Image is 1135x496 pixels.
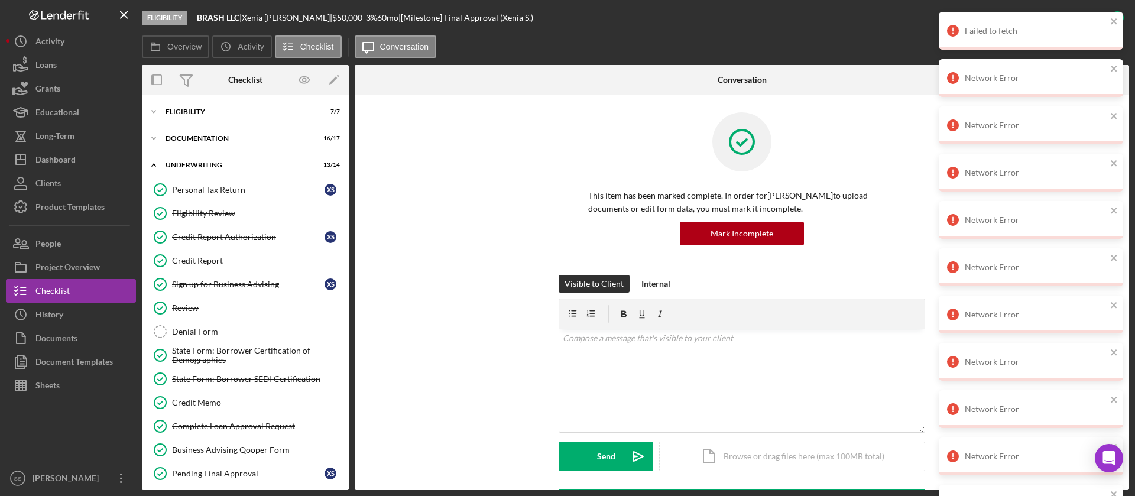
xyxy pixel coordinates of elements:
div: X S [325,278,336,290]
div: 60 mo [377,13,398,22]
button: Visible to Client [559,275,630,293]
div: Internal [641,275,670,293]
button: Checklist [6,279,136,303]
button: People [6,232,136,255]
div: $50,000 [332,13,366,22]
a: Review [148,296,343,320]
a: Business Advising Qooper Form [148,438,343,462]
div: Eligibility Review [172,209,342,218]
div: Xenia [PERSON_NAME] | [242,13,332,22]
div: Personal Tax Return [172,185,325,194]
button: close [1110,348,1118,359]
label: Checklist [300,42,334,51]
div: Network Error [965,310,1107,319]
button: Complete [1055,6,1129,30]
div: 13 / 14 [319,161,340,168]
a: Eligibility Review [148,202,343,225]
div: Pending Final Approval [172,469,325,478]
button: Activity [212,35,271,58]
a: Complete Loan Approval Request [148,414,343,438]
div: | [Milestone] Final Approval (Xenia S.) [398,13,533,22]
label: Activity [238,42,264,51]
div: Complete [1067,6,1102,30]
div: Documents [35,326,77,353]
button: close [1110,395,1118,406]
div: Clients [35,171,61,198]
div: Mark Incomplete [711,222,773,245]
div: Complete Loan Approval Request [172,422,342,431]
div: | [197,13,242,22]
button: Checklist [275,35,342,58]
div: Network Error [965,121,1107,130]
div: Credit Memo [172,398,342,407]
button: close [1110,64,1118,75]
a: Credit Report AuthorizationXS [148,225,343,249]
a: History [6,303,136,326]
div: Network Error [965,262,1107,272]
button: close [1110,206,1118,217]
button: Sheets [6,374,136,397]
button: Loans [6,53,136,77]
button: close [1110,442,1118,453]
label: Overview [167,42,202,51]
button: SS[PERSON_NAME] [6,466,136,490]
a: Clients [6,171,136,195]
div: 7 / 7 [319,108,340,115]
div: Network Error [965,73,1107,83]
button: close [1110,111,1118,122]
div: Educational [35,101,79,127]
a: State Form: Borrower Certification of Demographics [148,343,343,367]
button: Overview [142,35,209,58]
div: Document Templates [35,350,113,377]
div: Eligibility [166,108,310,115]
div: Network Error [965,357,1107,367]
a: Pending Final ApprovalXS [148,462,343,485]
div: Documentation [166,135,310,142]
div: Open Intercom Messenger [1095,444,1123,472]
div: Credit Report Authorization [172,232,325,242]
button: Document Templates [6,350,136,374]
div: [PERSON_NAME] [30,466,106,493]
a: Activity [6,30,136,53]
div: X S [325,184,336,196]
button: Grants [6,77,136,101]
button: Project Overview [6,255,136,279]
div: Network Error [965,168,1107,177]
div: 16 / 17 [319,135,340,142]
button: close [1110,158,1118,170]
button: Long-Term [6,124,136,148]
button: Dashboard [6,148,136,171]
div: Network Error [965,452,1107,461]
div: Dashboard [35,148,76,174]
div: Business Advising Qooper Form [172,445,342,455]
div: 3 % [366,13,377,22]
div: History [35,303,63,329]
div: Denial Form [172,327,342,336]
div: People [35,232,61,258]
a: Denial Form [148,320,343,343]
text: SS [14,475,22,482]
div: Checklist [228,75,262,85]
a: Credit Report [148,249,343,273]
div: Project Overview [35,255,100,282]
div: Send [597,442,615,471]
div: Network Error [965,404,1107,414]
div: Checklist [35,279,70,306]
div: Loans [35,53,57,80]
div: Sign up for Business Advising [172,280,325,289]
a: State Form: Borrower SEDI Certification [148,367,343,391]
div: Network Error [965,215,1107,225]
a: Documents [6,326,136,350]
a: Personal Tax ReturnXS [148,178,343,202]
a: Sign up for Business AdvisingXS [148,273,343,296]
button: Conversation [355,35,437,58]
a: Credit Memo [148,391,343,414]
div: Eligibility [142,11,187,25]
button: Educational [6,101,136,124]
